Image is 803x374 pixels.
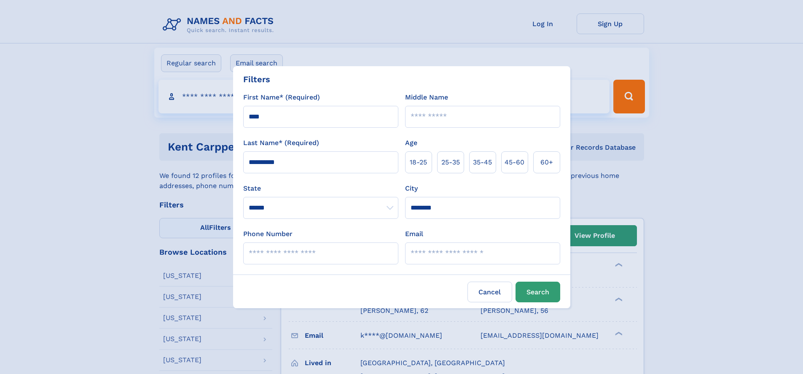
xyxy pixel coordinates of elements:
span: 35‑45 [473,157,492,167]
label: State [243,183,398,194]
label: Last Name* (Required) [243,138,319,148]
div: Filters [243,73,270,86]
span: 45‑60 [505,157,524,167]
label: City [405,183,418,194]
span: 25‑35 [441,157,460,167]
label: First Name* (Required) [243,92,320,102]
label: Age [405,138,417,148]
label: Phone Number [243,229,293,239]
label: Cancel [467,282,512,302]
span: 60+ [540,157,553,167]
label: Middle Name [405,92,448,102]
label: Email [405,229,423,239]
span: 18‑25 [410,157,427,167]
button: Search [516,282,560,302]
